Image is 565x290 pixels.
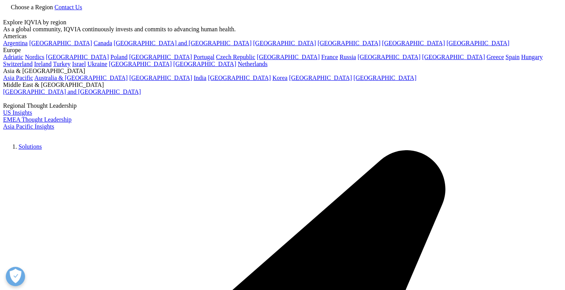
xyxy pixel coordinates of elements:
a: Contact Us [54,4,82,10]
div: Regional Thought Leadership [3,102,562,109]
a: Nordics [25,54,44,60]
a: Australia & [GEOGRAPHIC_DATA] [34,75,128,81]
a: Solutions [19,143,42,150]
a: Spain [506,54,519,60]
a: Poland [110,54,127,60]
a: Russia [340,54,356,60]
a: India [194,75,206,81]
a: [GEOGRAPHIC_DATA] [29,40,92,46]
a: [GEOGRAPHIC_DATA] [253,40,316,46]
div: Explore IQVIA by region [3,19,562,26]
div: Asia & [GEOGRAPHIC_DATA] [3,68,562,75]
a: [GEOGRAPHIC_DATA] [257,54,320,60]
a: [GEOGRAPHIC_DATA] [358,54,420,60]
a: France [321,54,338,60]
div: Middle East & [GEOGRAPHIC_DATA] [3,81,562,88]
div: Europe [3,47,562,54]
div: Americas [3,33,562,40]
a: [GEOGRAPHIC_DATA] [109,61,172,67]
a: Asia Pacific Insights [3,123,54,130]
div: As a global community, IQVIA continuously invests and commits to advancing human health. [3,26,562,33]
a: [GEOGRAPHIC_DATA] [422,54,485,60]
a: [GEOGRAPHIC_DATA] [382,40,445,46]
a: Ukraine [88,61,108,67]
a: Adriatic [3,54,23,60]
a: [GEOGRAPHIC_DATA] [129,54,192,60]
a: Portugal [194,54,214,60]
a: [GEOGRAPHIC_DATA] [129,75,192,81]
a: Israel [72,61,86,67]
a: [GEOGRAPHIC_DATA] [173,61,236,67]
a: Greece [486,54,504,60]
a: Ireland [34,61,51,67]
a: Netherlands [238,61,267,67]
a: Czech Republic [216,54,255,60]
a: [GEOGRAPHIC_DATA] [354,75,417,81]
a: [GEOGRAPHIC_DATA] [208,75,271,81]
a: US Insights [3,109,32,116]
a: Asia Pacific [3,75,33,81]
a: EMEA Thought Leadership [3,116,71,123]
a: Korea [272,75,287,81]
a: [GEOGRAPHIC_DATA] [447,40,509,46]
a: Argentina [3,40,28,46]
a: [GEOGRAPHIC_DATA] and [GEOGRAPHIC_DATA] [114,40,251,46]
a: Turkey [53,61,71,67]
a: Hungary [521,54,543,60]
a: [GEOGRAPHIC_DATA] [317,40,380,46]
a: [GEOGRAPHIC_DATA] and [GEOGRAPHIC_DATA] [3,88,141,95]
a: Switzerland [3,61,32,67]
span: Choose a Region [11,4,53,10]
a: [GEOGRAPHIC_DATA] [46,54,109,60]
button: Präferenzen öffnen [6,267,25,286]
a: Canada [94,40,112,46]
a: [GEOGRAPHIC_DATA] [289,75,352,81]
